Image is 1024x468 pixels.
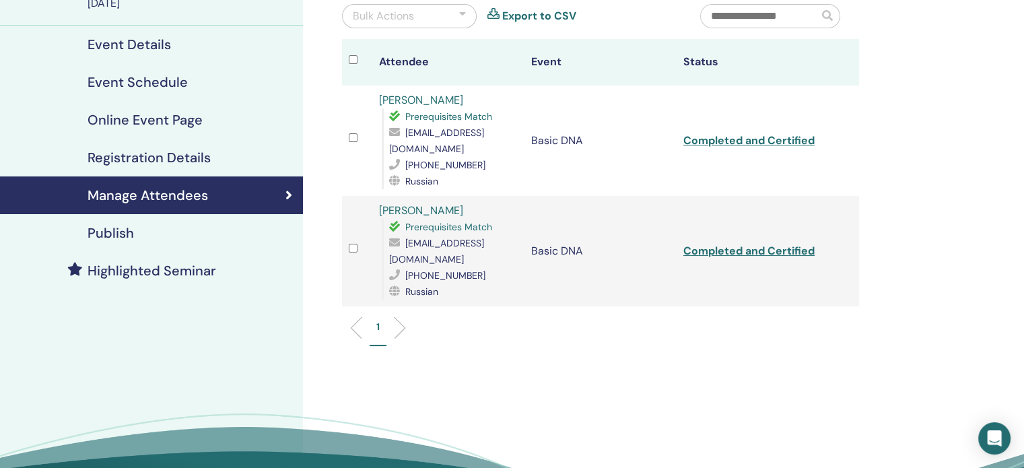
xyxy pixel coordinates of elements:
span: Russian [405,175,438,187]
span: [EMAIL_ADDRESS][DOMAIN_NAME] [389,237,484,265]
h4: Manage Attendees [88,187,208,203]
span: Russian [405,286,438,298]
div: Bulk Actions [353,8,414,24]
h4: Highlighted Seminar [88,263,216,279]
span: [EMAIL_ADDRESS][DOMAIN_NAME] [389,127,484,155]
h4: Event Schedule [88,74,188,90]
span: Prerequisites Match [405,110,492,123]
td: Basic DNA [524,86,677,196]
h4: Online Event Page [88,112,203,128]
span: [PHONE_NUMBER] [405,159,485,171]
th: Status [677,39,829,86]
span: Prerequisites Match [405,221,492,233]
h4: Registration Details [88,149,211,166]
a: [PERSON_NAME] [379,203,463,218]
th: Attendee [372,39,524,86]
h4: Event Details [88,36,171,53]
a: Completed and Certified [683,133,815,147]
p: 1 [376,320,380,334]
a: Completed and Certified [683,244,815,258]
h4: Publish [88,225,134,241]
span: [PHONE_NUMBER] [405,269,485,281]
th: Event [524,39,677,86]
a: [PERSON_NAME] [379,93,463,107]
a: Export to CSV [502,8,576,24]
div: Open Intercom Messenger [978,422,1011,455]
td: Basic DNA [524,196,677,306]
